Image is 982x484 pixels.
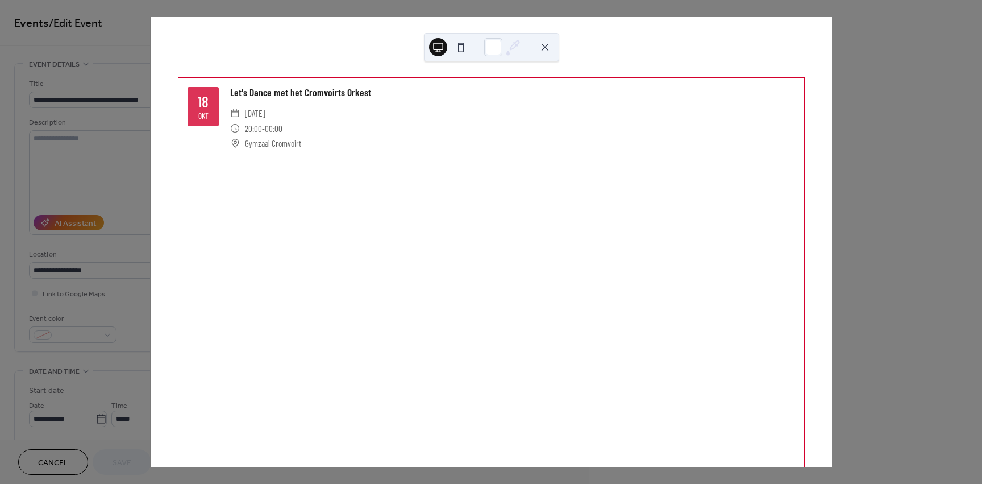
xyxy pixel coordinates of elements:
div: Let's Dance met het Cromvoirts Orkest [230,85,795,100]
span: [DATE] [245,106,265,121]
span: - [262,121,265,136]
span: 20:00 [245,121,262,136]
span: 00:00 [265,121,282,136]
div: ​ [230,136,240,151]
div: ​ [230,106,240,121]
div: ​ [230,121,240,136]
div: okt [198,112,209,120]
div: 18 [198,94,209,110]
span: Gymzaal Cromvoirt [245,136,301,151]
